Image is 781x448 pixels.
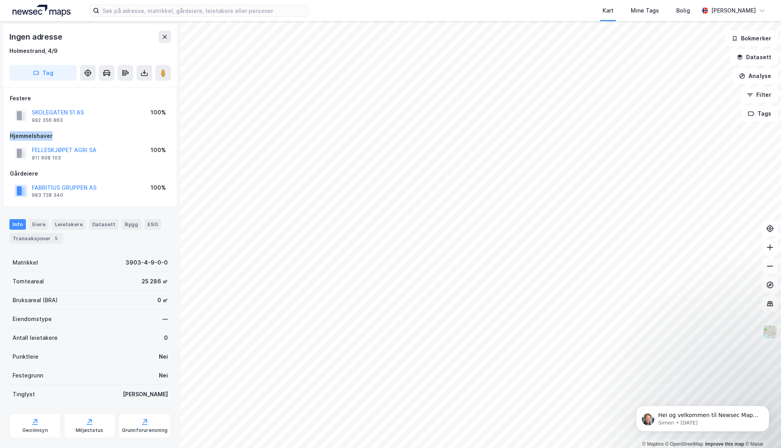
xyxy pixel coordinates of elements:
div: Gårdeiere [10,169,171,178]
div: 100% [151,183,166,192]
button: Filter [740,87,778,103]
div: Matrikkel [13,258,38,267]
div: 25 286 ㎡ [142,277,168,286]
a: Mapbox [642,441,664,447]
div: Hjemmelshaver [10,131,171,141]
button: Analyse [732,68,778,84]
div: — [162,314,168,324]
div: 992 356 863 [32,117,63,123]
div: 100% [151,145,166,155]
div: 100% [151,108,166,117]
div: Punktleie [13,352,38,361]
input: Søk på adresse, matrikkel, gårdeiere, leietakere eller personer [99,5,309,16]
div: Ingen adresse [9,31,64,43]
iframe: Intercom notifications message [624,389,781,444]
div: Bruksareal (BRA) [13,296,58,305]
img: Z [763,325,777,339]
button: Tag [9,65,77,81]
div: 911 608 103 [32,155,61,161]
div: 983 728 340 [32,192,63,198]
div: [PERSON_NAME] [123,390,168,399]
div: Tinglyst [13,390,35,399]
div: 5 [52,234,60,242]
div: Bolig [676,6,690,15]
div: Info [9,219,26,229]
div: Miljøstatus [76,427,103,433]
div: Tomteareal [13,277,44,286]
div: Grunnforurensning [122,427,167,433]
div: Antall leietakere [13,333,58,343]
div: 0 [164,333,168,343]
div: Eiere [29,219,49,229]
a: OpenStreetMap [665,441,703,447]
div: Festere [10,94,171,103]
button: Datasett [730,49,778,65]
div: [PERSON_NAME] [711,6,756,15]
div: Festegrunn [13,371,43,380]
div: Eiendomstype [13,314,52,324]
div: Kart [603,6,614,15]
div: Mine Tags [631,6,659,15]
div: Bygg [122,219,141,229]
div: Transaksjoner [9,233,63,244]
div: Holmestrand, 4/9 [9,46,58,56]
img: logo.a4113a55bc3d86da70a041830d287a7e.svg [13,5,71,16]
div: ESG [144,219,161,229]
div: Nei [159,352,168,361]
div: Leietakere [52,219,86,229]
button: Tags [741,106,778,122]
div: 3903-4-9-0-0 [126,258,168,267]
div: Nei [159,371,168,380]
a: Improve this map [705,441,744,447]
div: Geoinnsyn [22,427,48,433]
button: Bokmerker [725,31,778,46]
div: Datasett [89,219,118,229]
div: 0 ㎡ [157,296,168,305]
